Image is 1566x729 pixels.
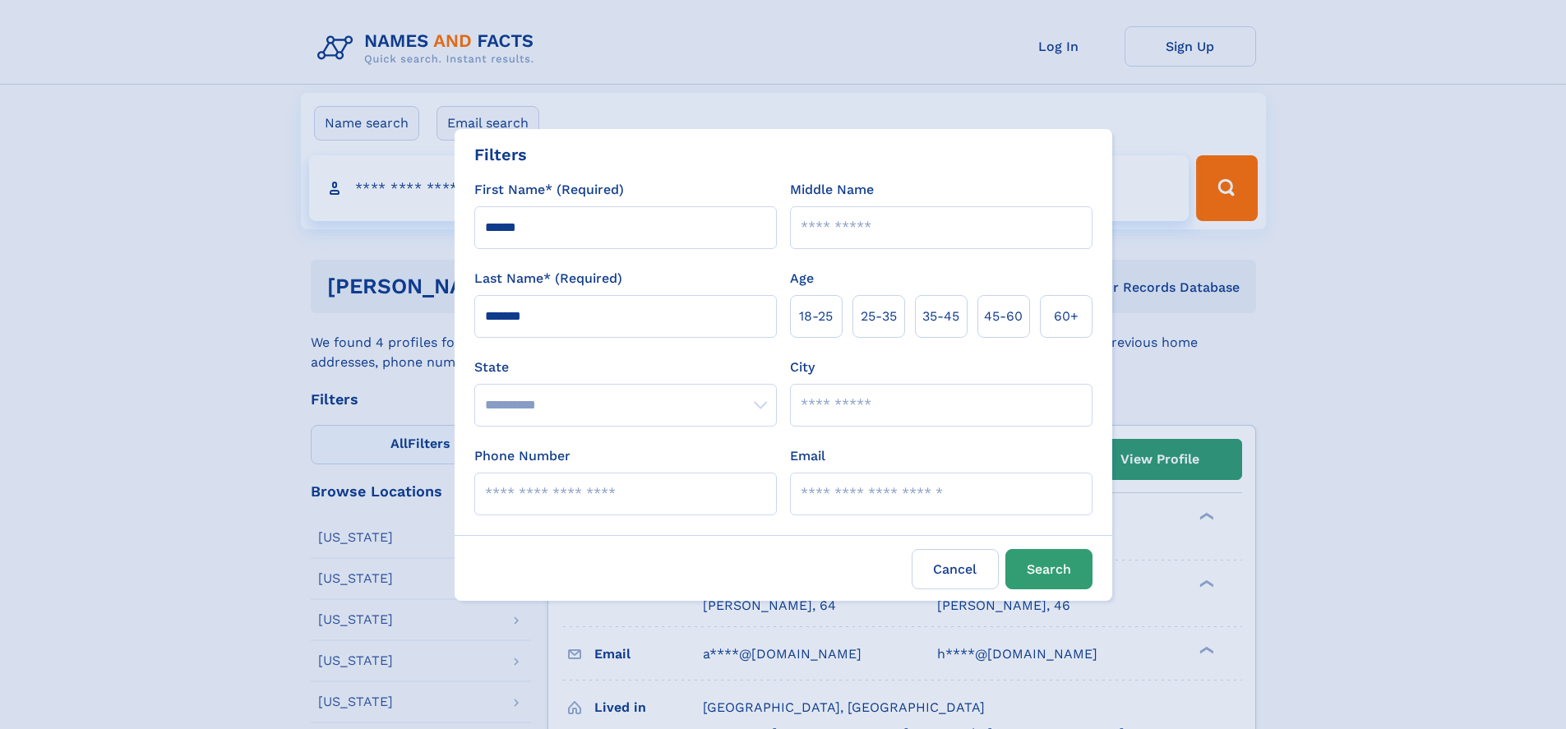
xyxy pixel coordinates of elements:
[912,549,999,589] label: Cancel
[474,142,527,167] div: Filters
[861,307,897,326] span: 25‑35
[474,446,571,466] label: Phone Number
[474,269,622,288] label: Last Name* (Required)
[799,307,833,326] span: 18‑25
[790,446,825,466] label: Email
[790,358,815,377] label: City
[790,180,874,200] label: Middle Name
[984,307,1023,326] span: 45‑60
[1054,307,1079,326] span: 60+
[790,269,814,288] label: Age
[474,180,624,200] label: First Name* (Required)
[474,358,777,377] label: State
[922,307,959,326] span: 35‑45
[1005,549,1093,589] button: Search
